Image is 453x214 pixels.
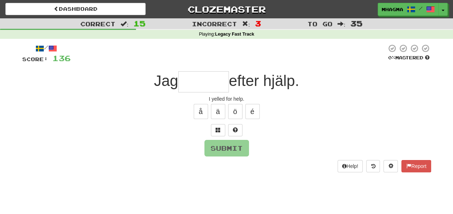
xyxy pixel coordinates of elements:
[419,6,423,11] span: /
[242,21,250,27] span: :
[22,44,71,53] div: /
[350,19,363,28] span: 35
[387,55,431,61] div: Mastered
[338,160,363,172] button: Help!
[382,6,403,13] span: mhagma
[121,21,128,27] span: :
[22,95,431,103] div: I yelled for help.
[388,55,395,60] span: 0 %
[401,160,431,172] button: Report
[192,20,237,27] span: Incorrect
[211,124,225,136] button: Switch sentence to multiple choice alt+p
[194,104,208,119] button: å
[366,160,380,172] button: Round history (alt+y)
[156,3,297,15] a: Clozemaster
[211,104,225,119] button: ä
[204,140,249,156] button: Submit
[52,54,71,63] span: 136
[80,20,115,27] span: Correct
[133,19,146,28] span: 15
[154,72,178,89] span: Jag
[5,3,146,15] a: Dashboard
[228,124,242,136] button: Single letter hint - you only get 1 per sentence and score half the points! alt+h
[245,104,260,119] button: é
[255,19,261,28] span: 3
[229,72,299,89] span: efter hjälp.
[215,32,254,37] strong: Legacy Fast Track
[228,104,242,119] button: ö
[378,3,439,16] a: mhagma /
[22,56,48,62] span: Score:
[307,20,332,27] span: To go
[338,21,345,27] span: :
